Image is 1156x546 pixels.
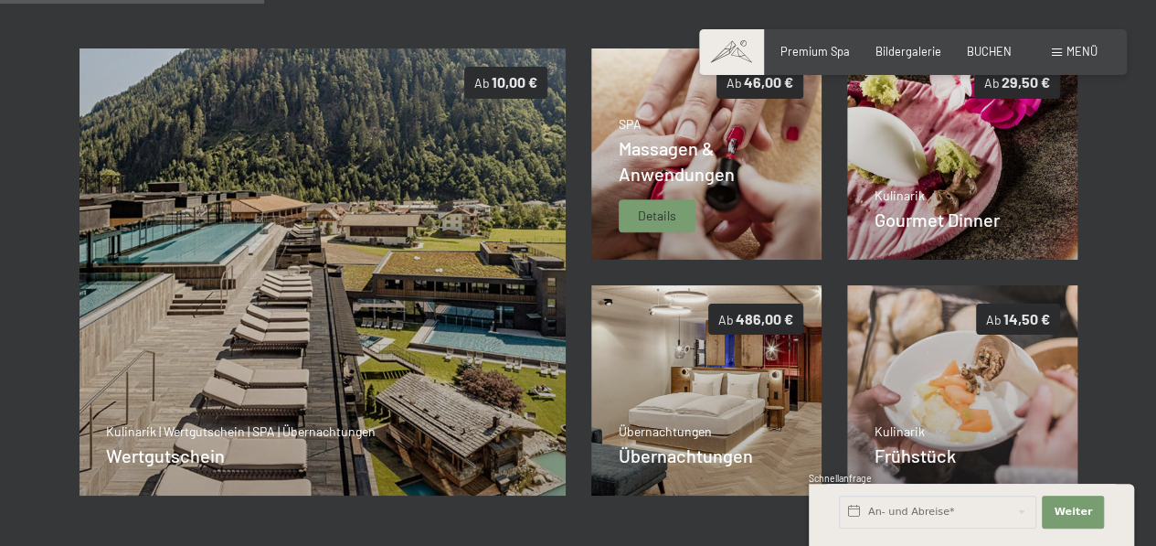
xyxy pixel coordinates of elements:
[1042,496,1104,529] button: Weiter
[809,473,872,484] span: Schnellanfrage
[967,44,1012,59] a: BUCHEN
[1066,44,1098,59] span: Menü
[780,44,850,59] a: Premium Spa
[1054,505,1092,519] span: Weiter
[875,44,941,59] a: Bildergalerie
